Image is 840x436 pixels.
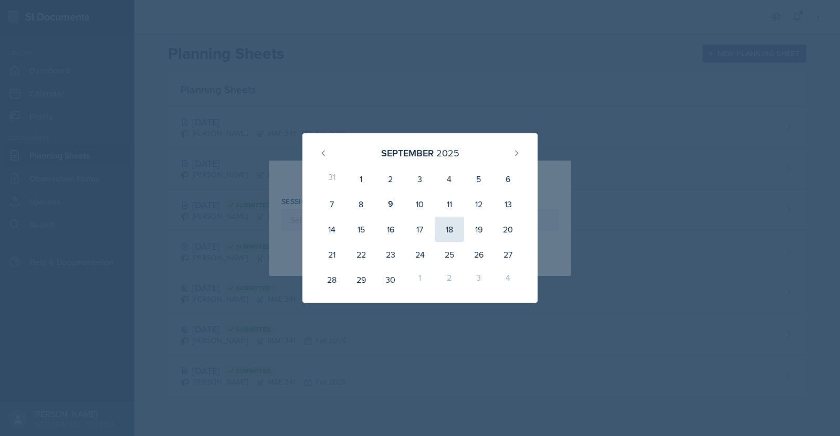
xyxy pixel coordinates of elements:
[493,217,523,242] div: 20
[436,146,459,160] div: 2025
[464,166,493,192] div: 5
[376,217,405,242] div: 16
[317,242,346,267] div: 21
[435,192,464,217] div: 11
[317,192,346,217] div: 7
[317,166,346,192] div: 31
[376,267,405,292] div: 30
[493,192,523,217] div: 13
[435,217,464,242] div: 18
[317,217,346,242] div: 14
[405,192,435,217] div: 10
[376,242,405,267] div: 23
[376,166,405,192] div: 2
[435,166,464,192] div: 4
[405,242,435,267] div: 24
[464,242,493,267] div: 26
[464,267,493,292] div: 3
[376,192,405,217] div: 9
[346,166,376,192] div: 1
[346,217,376,242] div: 15
[464,192,493,217] div: 12
[493,166,523,192] div: 6
[493,267,523,292] div: 4
[435,267,464,292] div: 2
[346,242,376,267] div: 22
[346,267,376,292] div: 29
[317,267,346,292] div: 28
[381,146,434,160] div: September
[405,217,435,242] div: 17
[405,166,435,192] div: 3
[464,217,493,242] div: 19
[493,242,523,267] div: 27
[346,192,376,217] div: 8
[405,267,435,292] div: 1
[435,242,464,267] div: 25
